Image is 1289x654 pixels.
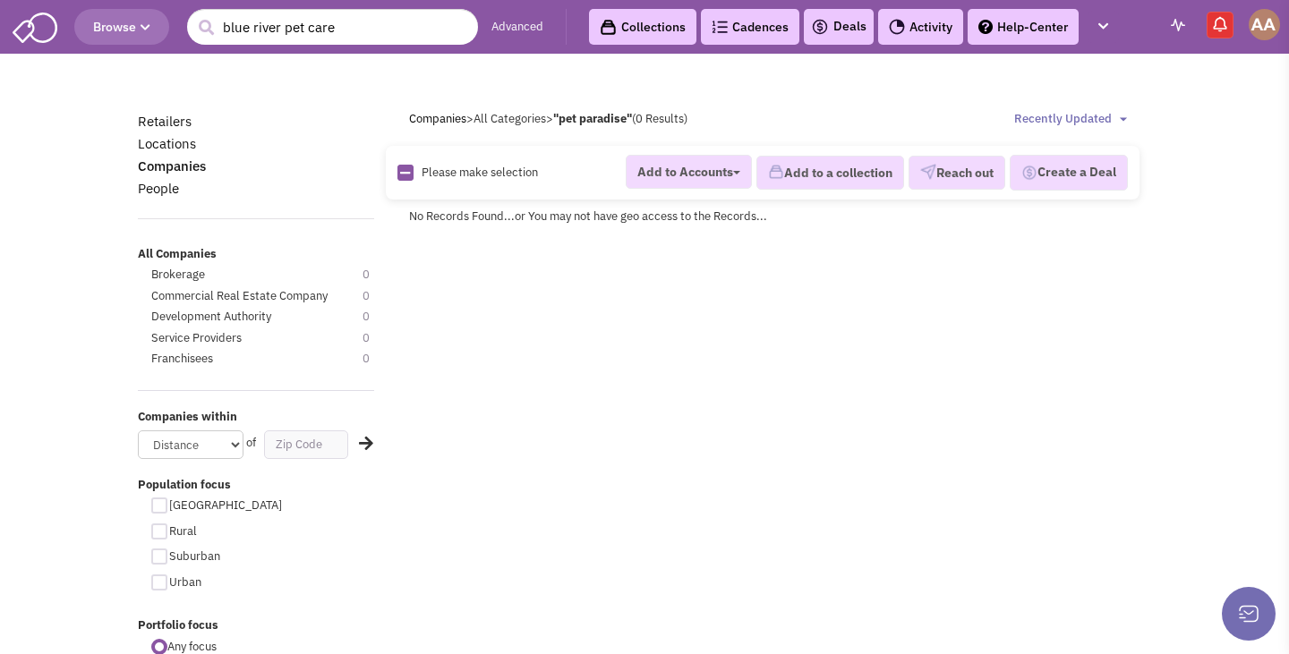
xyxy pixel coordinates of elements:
[169,548,220,564] span: Suburban
[138,246,374,263] label: All Companies
[363,309,388,326] span: 0
[363,330,388,347] span: 0
[74,9,169,45] button: Browse
[264,430,349,459] input: Zip Code
[138,135,196,152] a: Locations
[491,19,543,36] a: Advanced
[246,435,256,450] span: of
[466,111,474,126] span: >
[701,9,799,45] a: Cadences
[409,111,466,126] a: Companies
[909,156,1005,190] button: Reach out
[600,19,617,36] img: icon-collection-lavender-black.svg
[589,9,696,45] a: Collections
[363,267,388,284] span: 0
[1249,9,1280,40] img: Abe Arteaga
[712,21,728,33] img: Cadences_logo.png
[968,9,1079,45] a: Help-Center
[169,574,201,590] span: Urban
[138,180,179,197] a: People
[1021,163,1037,183] img: Deal-Dollar.png
[626,155,752,189] button: Add to Accounts
[138,113,192,130] a: Retailers
[138,477,374,494] label: Population focus
[474,111,687,126] span: All Categories (0 Results)
[756,156,904,190] button: Add to a collection
[167,639,217,654] span: Any focus
[546,111,553,126] span: >
[409,208,767,224] span: No Records Found...or You may not have geo access to the Records...
[811,16,829,38] img: icon-deals.svg
[889,19,905,35] img: Activity.png
[93,19,150,35] span: Browse
[878,9,963,45] a: Activity
[151,267,205,282] span: Brokerage
[169,497,282,513] span: [GEOGRAPHIC_DATA]
[422,165,538,180] span: Please make selection
[151,309,271,324] span: Development Authority
[151,330,242,345] span: Service Providers
[553,111,632,126] b: "pet paradise"
[363,351,388,368] span: 0
[138,157,206,174] a: Companies
[811,16,866,38] a: Deals
[920,164,936,180] img: VectorPaper_Plane.png
[1010,155,1128,191] button: Create a Deal
[347,432,371,455] div: Search Nearby
[363,288,388,305] span: 0
[151,288,328,303] span: Commercial Real Estate Company
[397,165,414,181] img: Rectangle.png
[169,523,197,539] span: Rural
[138,409,374,426] label: Companies within
[768,164,784,180] img: icon-collection-lavender.png
[978,20,993,34] img: help.png
[138,617,374,634] label: Portfolio focus
[13,9,57,43] img: SmartAdmin
[151,351,213,366] span: Franchisees
[187,9,478,45] input: Search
